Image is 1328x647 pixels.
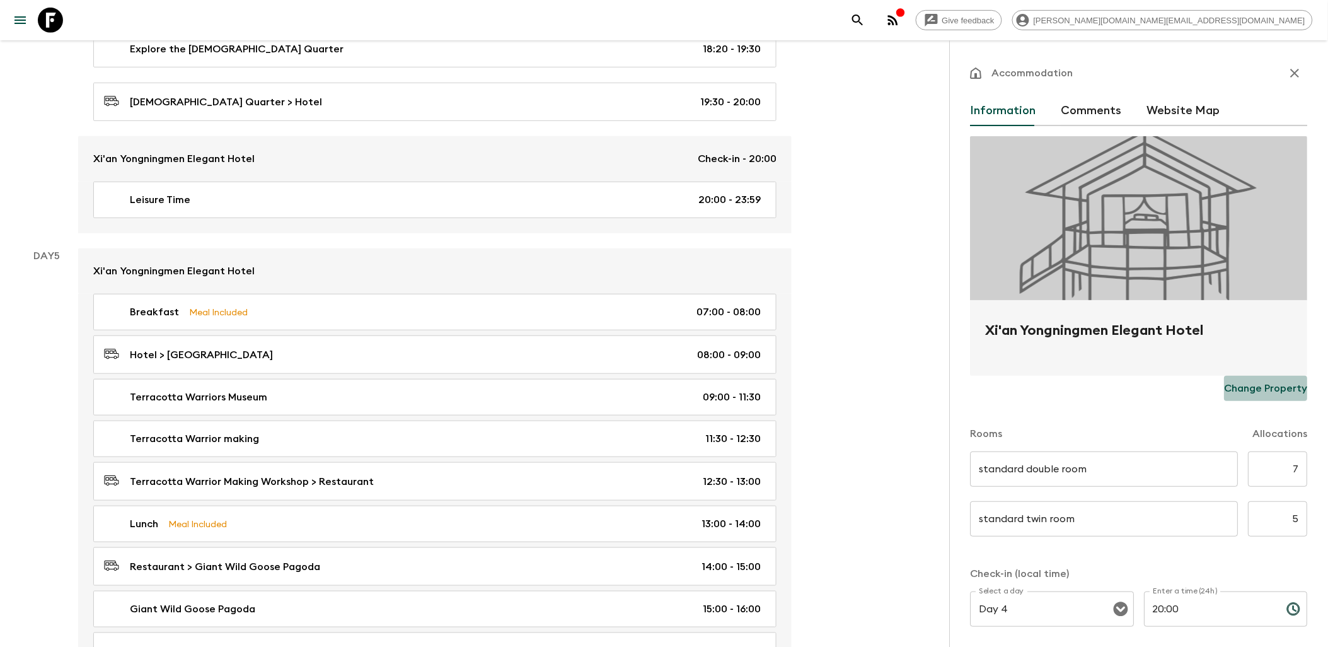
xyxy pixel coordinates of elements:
[935,16,1002,25] span: Give feedback
[93,547,777,586] a: Restaurant > Giant Wild Goose Pagoda14:00 - 15:00
[15,248,78,264] p: Day 5
[130,192,190,207] p: Leisure Time
[93,421,777,457] a: Terracotta Warrior making11:30 - 12:30
[93,182,777,218] a: Leisure Time20:00 - 23:59
[971,452,1239,487] input: eg. Tent on a jeep
[703,602,761,617] p: 15:00 - 16:00
[979,586,1024,597] label: Select a day
[1147,96,1220,126] button: Website Map
[130,602,255,617] p: Giant Wild Goose Pagoda
[697,347,761,363] p: 08:00 - 09:00
[971,136,1308,300] div: Photo of Xi'an Yongningmen Elegant Hotel
[971,96,1036,126] button: Information
[703,474,761,489] p: 12:30 - 13:00
[1225,376,1308,401] button: Change Property
[705,431,761,446] p: 11:30 - 12:30
[93,264,255,279] p: Xi'an Yongningmen Elegant Hotel
[130,559,320,574] p: Restaurant > Giant Wild Goose Pagoda
[130,474,374,489] p: Terracotta Warrior Making Workshop > Restaurant
[78,248,792,294] a: Xi'an Yongningmen Elegant Hotel
[1027,16,1312,25] span: [PERSON_NAME][DOMAIN_NAME][EMAIL_ADDRESS][DOMAIN_NAME]
[93,506,777,542] a: LunchMeal Included13:00 - 14:00
[1281,597,1307,622] button: Choose time, selected time is 8:00 PM
[78,136,792,182] a: Xi'an Yongningmen Elegant HotelCheck-in - 20:00
[703,390,761,405] p: 09:00 - 11:30
[845,8,870,33] button: search adventures
[1145,592,1277,627] input: hh:mm
[1225,381,1308,396] p: Change Property
[702,559,761,574] p: 14:00 - 15:00
[1253,426,1308,441] p: Allocations
[971,501,1239,537] input: eg. Double superior treehouse
[992,66,1073,81] p: Accommodation
[1012,10,1313,30] div: [PERSON_NAME][DOMAIN_NAME][EMAIL_ADDRESS][DOMAIN_NAME]
[696,305,761,320] p: 07:00 - 08:00
[916,10,1002,30] a: Give feedback
[702,516,761,532] p: 13:00 - 14:00
[130,95,322,110] p: [DEMOGRAPHIC_DATA] Quarter > Hotel
[130,42,344,57] p: Explore the [DEMOGRAPHIC_DATA] Quarter
[93,151,255,166] p: Xi'an Yongningmen Elegant Hotel
[698,151,777,166] p: Check-in - 20:00
[93,31,777,67] a: Explore the [DEMOGRAPHIC_DATA] Quarter18:20 - 19:30
[130,431,259,446] p: Terracotta Warrior making
[93,335,777,374] a: Hotel > [GEOGRAPHIC_DATA]08:00 - 09:00
[698,192,761,207] p: 20:00 - 23:59
[130,347,273,363] p: Hotel > [GEOGRAPHIC_DATA]
[1112,600,1130,618] button: Open
[168,517,227,531] p: Meal Included
[971,426,1003,441] p: Rooms
[1061,96,1122,126] button: Comments
[8,8,33,33] button: menu
[700,95,761,110] p: 19:30 - 20:00
[130,390,267,405] p: Terracotta Warriors Museum
[93,591,777,627] a: Giant Wild Goose Pagoda15:00 - 16:00
[93,294,777,330] a: BreakfastMeal Included07:00 - 08:00
[93,83,777,121] a: [DEMOGRAPHIC_DATA] Quarter > Hotel19:30 - 20:00
[189,305,248,319] p: Meal Included
[93,462,777,501] a: Terracotta Warrior Making Workshop > Restaurant12:30 - 13:00
[703,42,761,57] p: 18:20 - 19:30
[130,516,158,532] p: Lunch
[971,566,1308,581] p: Check-in (local time)
[130,305,179,320] p: Breakfast
[1153,586,1218,597] label: Enter a time (24h)
[986,320,1293,361] h2: Xi'an Yongningmen Elegant Hotel
[93,379,777,416] a: Terracotta Warriors Museum09:00 - 11:30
